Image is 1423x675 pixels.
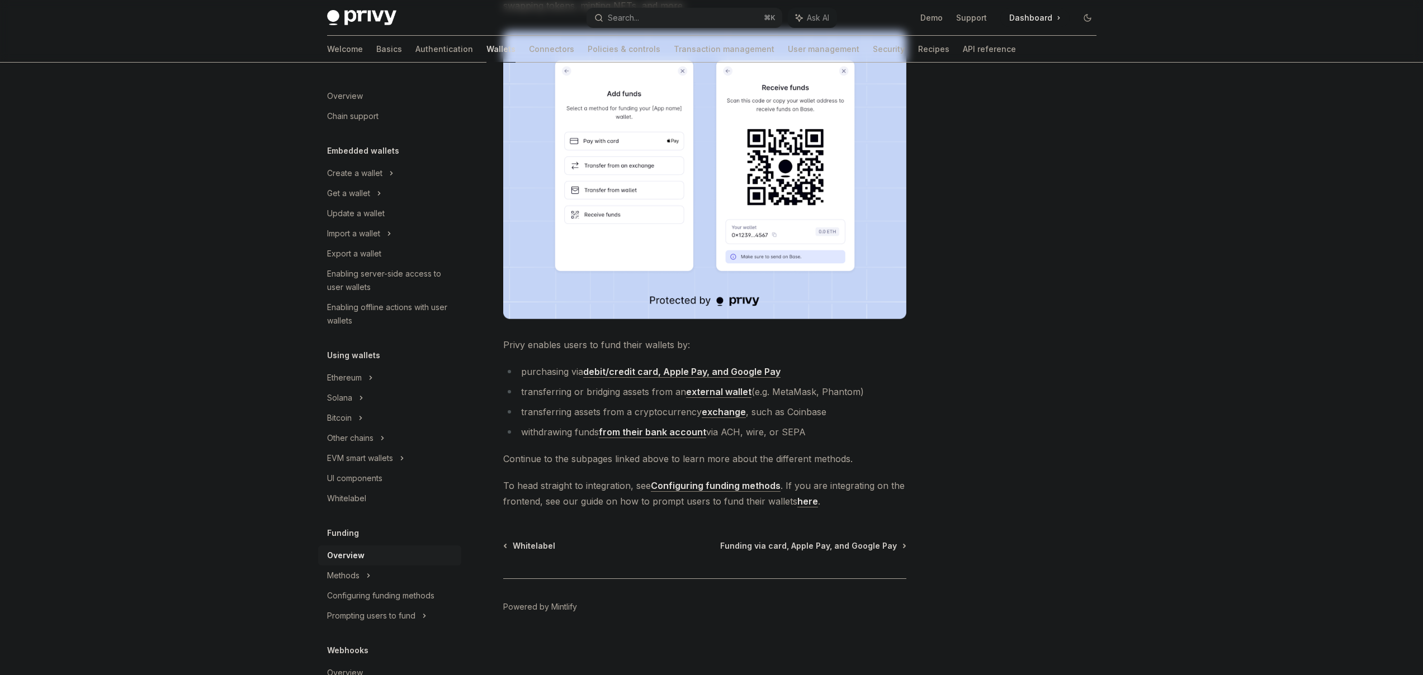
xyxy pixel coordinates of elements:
[318,545,461,565] a: Overview
[327,10,396,26] img: dark logo
[503,451,906,467] span: Continue to the subpages linked above to learn more about the different methods.
[486,36,516,63] a: Wallets
[583,366,781,377] strong: debit/credit card, Apple Pay, and Google Pay
[807,12,829,23] span: Ask AI
[720,540,905,552] a: Funding via card, Apple Pay, and Google Pay
[873,36,905,63] a: Security
[327,110,379,123] div: Chain support
[327,549,365,562] div: Overview
[686,386,751,398] a: external wallet
[318,264,461,297] a: Enabling server-side access to user wallets
[318,244,461,264] a: Export a wallet
[1000,9,1070,27] a: Dashboard
[327,569,360,582] div: Methods
[529,36,574,63] a: Connectors
[327,227,380,240] div: Import a wallet
[327,89,363,103] div: Overview
[327,526,359,540] h5: Funding
[599,426,706,438] a: from their bank account
[788,8,837,28] button: Ask AI
[376,36,402,63] a: Basics
[327,371,362,384] div: Ethereum
[686,386,751,397] strong: external wallet
[963,36,1016,63] a: API reference
[327,492,366,505] div: Whitelabel
[1009,12,1052,23] span: Dashboard
[327,301,455,327] div: Enabling offline actions with user wallets
[318,203,461,224] a: Update a wallet
[415,36,473,63] a: Authentication
[327,609,415,622] div: Prompting users to fund
[674,36,774,63] a: Transaction management
[720,540,897,552] span: Funding via card, Apple Pay, and Google Pay
[764,13,776,22] span: ⌘ K
[504,540,555,552] a: Whitelabel
[318,468,461,488] a: UI components
[327,644,368,657] h5: Webhooks
[327,451,393,465] div: EVM smart wallets
[503,384,906,400] li: transferring or bridging assets from an (e.g. MetaMask, Phantom)
[588,36,660,63] a: Policies & controls
[513,540,555,552] span: Whitelabel
[587,8,782,28] button: Search...⌘K
[327,431,374,445] div: Other chains
[327,267,455,294] div: Enabling server-side access to user wallets
[956,12,987,23] a: Support
[503,404,906,420] li: transferring assets from a cryptocurrency , such as Coinbase
[797,496,818,507] a: here
[327,411,352,425] div: Bitcoin
[327,247,381,260] div: Export a wallet
[318,297,461,331] a: Enabling offline actions with user wallets
[608,11,639,25] div: Search...
[327,187,370,200] div: Get a wallet
[918,36,949,63] a: Recipes
[503,601,577,612] a: Powered by Mintlify
[327,144,399,158] h5: Embedded wallets
[318,106,461,126] a: Chain support
[702,406,746,418] a: exchange
[318,86,461,106] a: Overview
[318,488,461,508] a: Whitelabel
[503,31,906,319] img: images/Funding.png
[651,480,781,492] a: Configuring funding methods
[327,391,352,405] div: Solana
[920,12,943,23] a: Demo
[327,167,382,180] div: Create a wallet
[327,472,382,485] div: UI components
[788,36,859,63] a: User management
[318,586,461,606] a: Configuring funding methods
[327,207,385,220] div: Update a wallet
[503,478,906,509] span: To head straight to integration, see . If you are integrating on the frontend, see our guide on h...
[503,424,906,440] li: withdrawing funds via ACH, wire, or SEPA
[327,36,363,63] a: Welcome
[503,364,906,379] li: purchasing via
[583,366,781,378] a: debit/credit card, Apple Pay, and Google Pay
[327,349,380,362] h5: Using wallets
[327,589,434,602] div: Configuring funding methods
[503,337,906,353] span: Privy enables users to fund their wallets by:
[1079,9,1096,27] button: Toggle dark mode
